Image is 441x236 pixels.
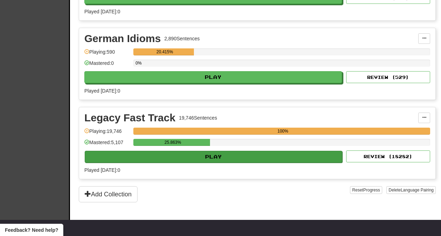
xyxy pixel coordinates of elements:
button: Review (18282) [346,150,430,162]
div: Mastered: 5,107 [84,139,130,150]
div: 20.415% [135,48,194,55]
div: Mastered: 0 [84,60,130,71]
div: 25.863% [135,139,210,146]
div: German Idioms [84,33,161,44]
span: Played [DATE]: 0 [84,167,120,173]
span: Played [DATE]: 0 [84,88,120,94]
button: Play [85,151,342,163]
div: 100% [135,128,430,135]
button: Review (529) [346,71,430,83]
div: 2,890 Sentences [164,35,199,42]
button: DeleteLanguage Pairing [386,186,436,194]
div: 19,746 Sentences [179,114,217,121]
span: Played [DATE]: 0 [84,9,120,14]
span: Open feedback widget [5,227,58,234]
button: Play [84,71,342,83]
span: Language Pairing [401,188,434,193]
div: Playing: 590 [84,48,130,60]
div: Legacy Fast Track [84,113,175,123]
button: ResetProgress [350,186,382,194]
div: Playing: 19,746 [84,128,130,139]
span: Progress [363,188,380,193]
button: Add Collection [79,186,138,202]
